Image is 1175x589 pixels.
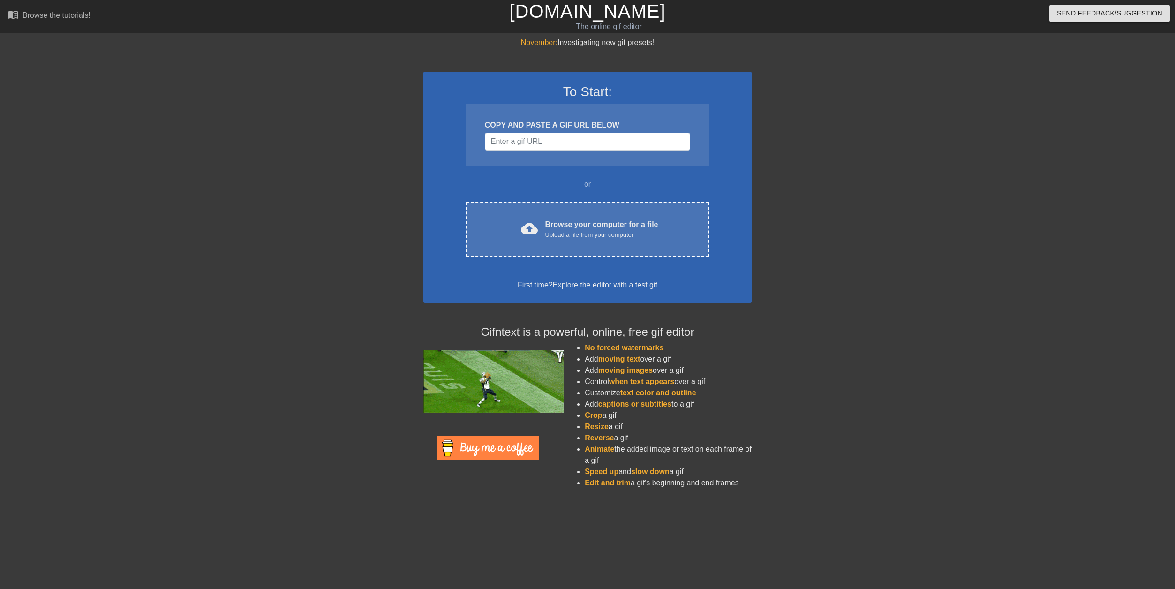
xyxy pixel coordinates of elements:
[585,445,614,453] span: Animate
[585,387,752,399] li: Customize
[485,120,690,131] div: COPY AND PASTE A GIF URL BELOW
[585,477,752,489] li: a gif's beginning and end frames
[585,354,752,365] li: Add over a gif
[585,432,752,444] li: a gif
[598,355,640,363] span: moving text
[437,436,539,460] img: Buy Me A Coffee
[585,423,609,430] span: Resize
[436,84,739,100] h3: To Start:
[585,376,752,387] li: Control over a gif
[609,378,675,385] span: when text appears
[521,38,557,46] span: November:
[396,21,821,32] div: The online gif editor
[1049,5,1170,22] button: Send Feedback/Suggestion
[585,444,752,466] li: the added image or text on each frame of a gif
[521,220,538,237] span: cloud_upload
[598,400,671,408] span: captions or subtitles
[436,279,739,291] div: First time?
[545,219,658,240] div: Browse your computer for a file
[585,344,663,352] span: No forced watermarks
[485,133,690,151] input: Username
[585,434,614,442] span: Reverse
[509,1,665,22] a: [DOMAIN_NAME]
[631,468,670,476] span: slow down
[598,366,653,374] span: moving images
[585,399,752,410] li: Add to a gif
[585,410,752,421] li: a gif
[423,325,752,339] h4: Gifntext is a powerful, online, free gif editor
[585,411,602,419] span: Crop
[1057,8,1162,19] span: Send Feedback/Suggestion
[448,179,727,190] div: or
[23,11,90,19] div: Browse the tutorials!
[585,479,631,487] span: Edit and trim
[585,466,752,477] li: and a gif
[423,350,564,413] img: football_small.gif
[8,9,90,23] a: Browse the tutorials!
[553,281,657,289] a: Explore the editor with a test gif
[585,468,618,476] span: Speed up
[620,389,696,397] span: text color and outline
[585,421,752,432] li: a gif
[585,365,752,376] li: Add over a gif
[545,230,658,240] div: Upload a file from your computer
[423,37,752,48] div: Investigating new gif presets!
[8,9,19,20] span: menu_book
